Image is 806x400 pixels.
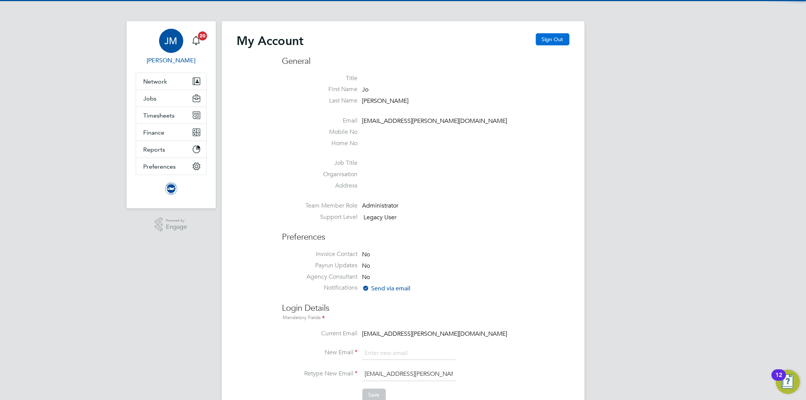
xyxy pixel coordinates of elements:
a: JM[PERSON_NAME] [136,29,207,65]
button: Sign Out [536,33,569,45]
span: No [362,262,370,270]
span: 20 [198,31,207,40]
span: Preferences [144,163,176,170]
h2: My Account [237,33,304,48]
label: Address [282,182,358,190]
span: Jobs [144,95,157,102]
label: Invoice Contact [282,250,358,258]
h3: General [282,56,569,67]
label: Payrun Updates [282,262,358,270]
div: Mandatory Fields [282,314,569,322]
button: Preferences [136,158,206,175]
a: Go to home page [136,183,207,195]
button: Reports [136,141,206,158]
span: Finance [144,129,165,136]
span: Legacy User [364,214,397,221]
div: Administrator [362,202,434,210]
span: No [362,273,370,281]
span: Engage [166,224,187,230]
nav: Main navigation [127,21,216,208]
span: Timesheets [144,112,175,119]
label: Title [282,74,358,82]
input: Enter new email again [362,367,456,381]
a: Powered byEngage [155,217,187,232]
span: JM [165,36,178,46]
button: Timesheets [136,107,206,124]
img: brightonandhovealbion-logo-retina.png [165,183,177,195]
span: [PERSON_NAME] [362,97,409,105]
span: Network [144,78,167,85]
span: Jo [362,86,369,94]
span: Send via email [362,285,411,292]
span: Reports [144,146,166,153]
span: [EMAIL_ADDRESS][PERSON_NAME][DOMAIN_NAME] [362,330,507,338]
label: Email [282,117,358,125]
input: Enter new email [362,347,456,360]
label: Agency Consultant [282,273,358,281]
label: Support Level [282,213,358,221]
label: Last Name [282,97,358,105]
label: Team Member Role [282,202,358,210]
label: First Name [282,85,358,93]
label: New Email [282,349,358,357]
button: Jobs [136,90,206,107]
label: Job Title [282,159,358,167]
label: Retype New Email [282,370,358,378]
label: Current Email [282,330,358,338]
div: 12 [775,375,782,385]
span: No [362,251,370,258]
button: Open Resource Center, 12 new notifications [776,370,800,394]
h3: Login Details [282,295,569,322]
label: Home No [282,140,358,147]
span: Jo Morris [136,56,207,65]
label: Organisation [282,171,358,178]
label: Notifications [282,284,358,292]
label: Mobile No [282,128,358,136]
a: 20 [189,29,204,53]
span: [EMAIL_ADDRESS][PERSON_NAME][DOMAIN_NAME] [362,117,507,125]
button: Finance [136,124,206,141]
button: Network [136,73,206,90]
span: Powered by [166,217,187,224]
h3: Preferences [282,224,569,243]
